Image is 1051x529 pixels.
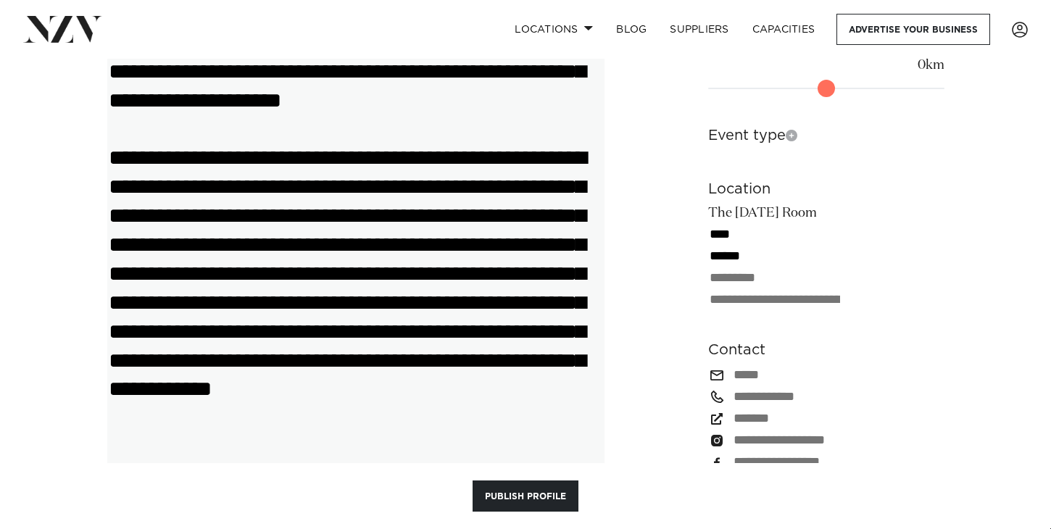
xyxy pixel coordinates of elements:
h6: Contact [708,339,944,361]
button: Publish Profile [473,480,578,512]
a: Capacities [741,14,827,45]
h6: Location [708,178,944,200]
output: 0km [918,55,944,75]
a: Advertise your business [836,14,990,45]
a: BLOG [605,14,658,45]
img: nzv-logo.png [23,16,102,42]
h6: Event type [708,125,944,146]
div: The [DATE] Room [708,203,944,310]
a: SUPPLIERS [658,14,740,45]
a: Locations [503,14,605,45]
